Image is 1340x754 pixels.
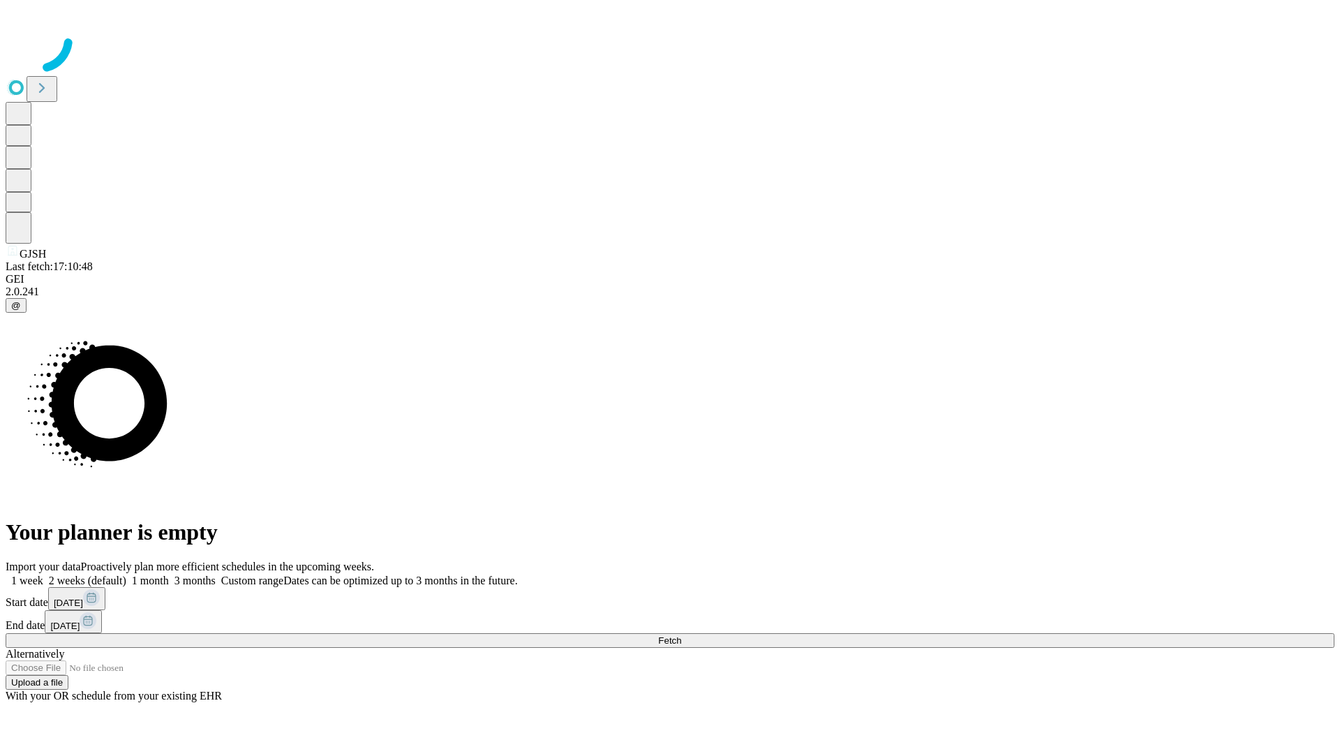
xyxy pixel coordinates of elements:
[49,575,126,586] span: 2 weeks (default)
[6,260,93,272] span: Last fetch: 17:10:48
[11,575,43,586] span: 1 week
[174,575,216,586] span: 3 months
[50,621,80,631] span: [DATE]
[20,248,46,260] span: GJSH
[6,298,27,313] button: @
[283,575,517,586] span: Dates can be optimized up to 3 months in the future.
[11,300,21,311] span: @
[6,561,81,572] span: Import your data
[45,610,102,633] button: [DATE]
[54,598,83,608] span: [DATE]
[48,587,105,610] button: [DATE]
[658,635,681,646] span: Fetch
[6,286,1334,298] div: 2.0.241
[6,690,222,702] span: With your OR schedule from your existing EHR
[6,675,68,690] button: Upload a file
[6,648,64,660] span: Alternatively
[81,561,374,572] span: Proactively plan more efficient schedules in the upcoming weeks.
[6,633,1334,648] button: Fetch
[6,587,1334,610] div: Start date
[6,273,1334,286] div: GEI
[132,575,169,586] span: 1 month
[221,575,283,586] span: Custom range
[6,610,1334,633] div: End date
[6,519,1334,545] h1: Your planner is empty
